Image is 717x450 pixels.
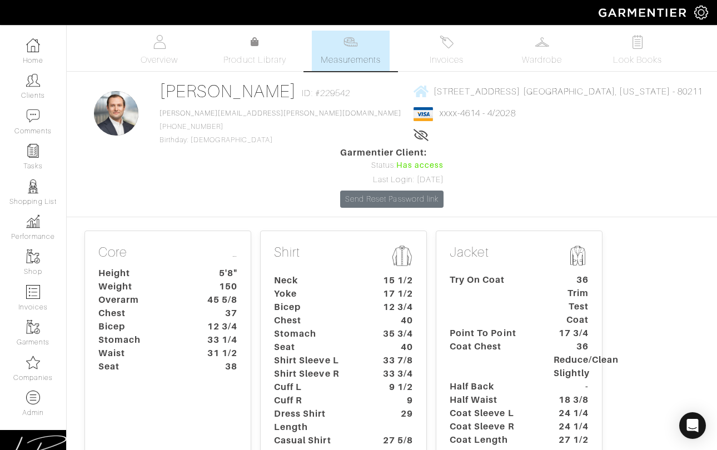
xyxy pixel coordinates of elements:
dt: Stomach [90,333,194,347]
span: Product Library [223,53,286,67]
img: dashboard-icon-dbcd8f5a0b271acd01030246c82b418ddd0df26cd7fceb0bd07c9910d44c42f6.png [26,38,40,52]
a: Look Books [599,31,676,71]
span: Garmentier Client: [340,146,444,159]
img: clients-icon-6bae9207a08558b7cb47a8932f037763ab4055f8c8b6bfacd5dc20c3e0201464.png [26,73,40,87]
dt: Chest [266,314,370,327]
img: visa-934b35602734be37eb7d5d7e5dbcd2044c359bf20a24dc3361ca3fa54326a8a7.png [414,107,433,121]
dt: 33 3/4 [370,367,421,381]
dt: 33 7/8 [370,354,421,367]
a: [STREET_ADDRESS] [GEOGRAPHIC_DATA], [US_STATE] - 80211 [414,84,703,98]
a: Invoices [407,31,485,71]
dt: Seat [90,360,194,373]
dt: 9 1/2 [370,381,421,394]
dt: 40 [370,341,421,354]
dt: 9 [370,394,421,407]
dt: 5'8" [194,267,246,280]
img: todo-9ac3debb85659649dc8f770b8b6100bb5dab4b48dedcbae339e5042a72dfd3cc.svg [631,35,645,49]
span: [STREET_ADDRESS] [GEOGRAPHIC_DATA], [US_STATE] - 80211 [434,86,703,96]
img: basicinfo-40fd8af6dae0f16599ec9e87c0ef1c0a1fdea2edbe929e3d69a839185d80c458.svg [152,35,166,49]
dt: Yoke [266,287,370,301]
a: xxxx-4614 - 4/2028 [440,108,516,118]
dt: Dress Shirt Length [266,407,370,434]
div: Status: [340,159,444,172]
dt: 150 [194,280,246,293]
p: Shirt [274,244,413,269]
dt: 33 1/4 [194,333,246,347]
dt: Seat [266,341,370,354]
dt: - [545,380,597,393]
img: stylists-icon-eb353228a002819b7ec25b43dbf5f0378dd9e0616d9560372ff212230b889e62.png [26,179,40,193]
p: Jacket [450,244,589,269]
dt: Half Waist [441,393,545,407]
dt: 24 1/4 [545,420,597,433]
dt: 35 3/4 [370,327,421,341]
div: Open Intercom Messenger [679,412,706,439]
dt: Weight [90,280,194,293]
span: Has access [396,159,444,172]
dt: Chest [90,307,194,320]
a: Measurements [312,31,390,71]
dt: 12 3/4 [370,301,421,314]
span: Invoices [430,53,464,67]
dt: 31 1/2 [194,347,246,360]
dt: Stomach [266,327,370,341]
dt: Neck [266,274,370,287]
img: msmt-shirt-icon-3af304f0b202ec9cb0a26b9503a50981a6fda5c95ab5ec1cadae0dbe11e5085a.png [391,244,413,267]
dt: 29 [370,407,421,434]
img: reminder-icon-8004d30b9f0a5d33ae49ab947aed9ed385cf756f9e5892f1edd6e32f2345188e.png [26,144,40,158]
dt: Bicep [266,301,370,314]
dt: 24 1/4 [545,407,597,420]
a: … [232,244,237,261]
dt: Bicep [90,320,194,333]
dt: 38 [194,360,246,373]
p: Core [98,244,237,263]
img: comment-icon-a0a6a9ef722e966f86d9cbdc48e553b5cf19dbc54f86b18d962a5391bc8f6eb6.png [26,109,40,123]
dt: Cuff R [266,394,370,407]
img: msmt-jacket-icon-80010867aa4725b62b9a09ffa5103b2b3040b5cb37876859cbf8e78a4e2258a7.png [566,244,589,267]
a: [PERSON_NAME][EMAIL_ADDRESS][PERSON_NAME][DOMAIN_NAME] [160,109,402,117]
img: companies-icon-14a0f246c7e91f24465de634b560f0151b0cc5c9ce11af5fac52e6d7d6371812.png [26,356,40,369]
dt: Cuff L [266,381,370,394]
img: gear-icon-white-bd11855cb880d31180b6d7d6211b90ccbf57a29d726f0c71d8c61bd08dd39cc2.png [694,6,708,19]
dt: Coat Sleeve R [441,420,545,433]
a: Overview [121,31,198,71]
img: garments-icon-b7da505a4dc4fd61783c78ac3ca0ef83fa9d6f193b1c9dc38574b1d14d53ca28.png [26,320,40,334]
span: ID: #229542 [302,87,350,100]
span: [PHONE_NUMBER] Birthday: [DEMOGRAPHIC_DATA] [160,109,402,144]
dt: 27 1/2 [545,433,597,447]
a: [PERSON_NAME] [160,81,297,101]
img: graph-8b7af3c665d003b59727f371ae50e7771705bf0c487971e6e97d053d13c5068d.png [26,214,40,228]
img: measurements-466bbee1fd09ba9460f595b01e5d73f9e2bff037440d3c8f018324cb6cdf7a4a.svg [343,35,357,49]
dt: 36 Reduce/Clean Slightly [545,340,597,380]
img: garments-icon-b7da505a4dc4fd61783c78ac3ca0ef83fa9d6f193b1c9dc38574b1d14d53ca28.png [26,249,40,263]
dt: Shirt Sleeve L [266,354,370,367]
dt: Point To Point [441,327,545,340]
dt: 12 3/4 [194,320,246,333]
span: Look Books [613,53,663,67]
img: custom-products-icon-6973edde1b6c6774590e2ad28d3d057f2f42decad08aa0e48061009ba2575b3a.png [26,391,40,404]
dt: Coat Sleeve L [441,407,545,420]
dt: 40 [370,314,421,327]
span: Overview [141,53,178,67]
dt: 37 [194,307,246,320]
dt: 18 3/8 [545,393,597,407]
img: orders-icon-0abe47150d42831381b5fb84f609e132dff9fe21cb692f30cb5eec754e2cba89.png [26,285,40,299]
span: Wardrobe [522,53,562,67]
dt: 17 3/4 [545,327,597,340]
dt: Try On Coat [441,273,545,327]
a: Wardrobe [503,31,581,71]
div: Last Login: [DATE] [340,174,444,186]
dt: Coat Chest [441,340,545,380]
dt: Overarm [90,293,194,307]
dt: Waist [90,347,194,360]
a: Product Library [216,36,294,67]
dt: Shirt Sleeve R [266,367,370,381]
a: Send Reset Password link [340,191,444,208]
dt: Half Back [441,380,545,393]
dt: Coat Length [441,433,545,447]
img: orders-27d20c2124de7fd6de4e0e44c1d41de31381a507db9b33961299e4e07d508b8c.svg [440,35,454,49]
dt: 15 1/2 [370,274,421,287]
dt: 17 1/2 [370,287,421,301]
img: wardrobe-487a4870c1b7c33e795ec22d11cfc2ed9d08956e64fb3008fe2437562e282088.svg [535,35,549,49]
span: Measurements [321,53,381,67]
